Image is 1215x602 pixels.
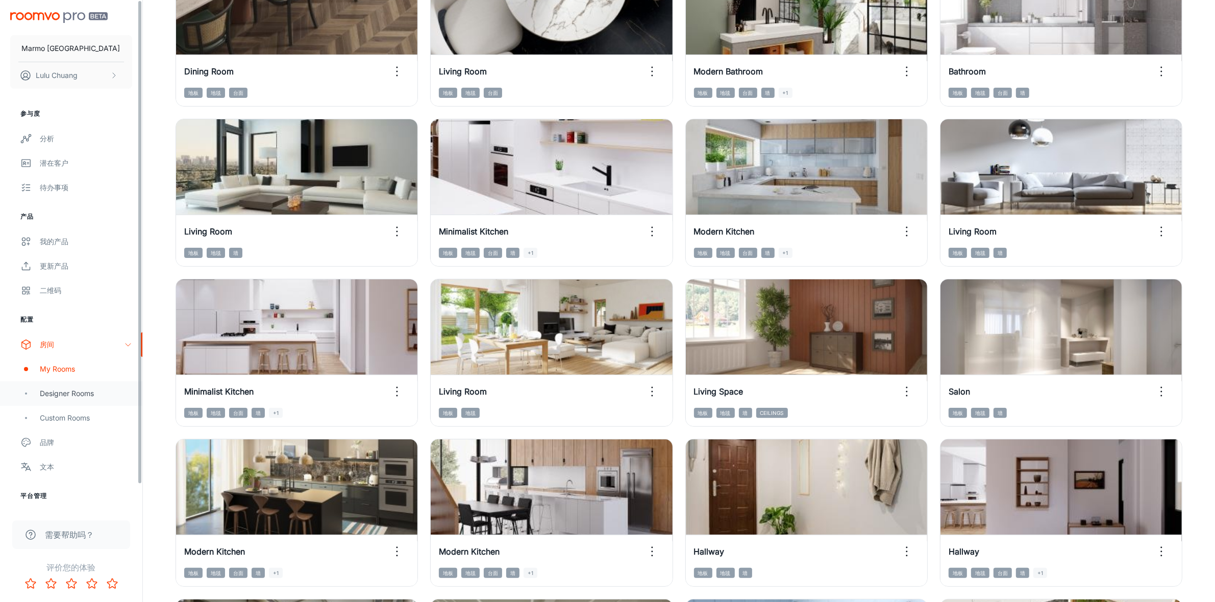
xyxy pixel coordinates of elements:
[40,182,132,193] div: 待办事项
[40,363,132,375] div: My Rooms
[40,412,132,424] div: Custom Rooms
[739,88,757,98] span: 台面
[184,568,203,578] span: 地板
[10,12,108,23] img: Roomvo PRO Beta
[716,568,735,578] span: 地毯
[949,545,979,558] h6: Hallway
[439,545,500,558] h6: Modern Kitchen
[949,225,997,238] h6: Living Room
[971,88,989,98] span: 地毯
[229,408,247,418] span: 台面
[184,545,245,558] h6: Modern Kitchen
[184,408,203,418] span: 地板
[694,385,743,398] h6: Living Space
[439,248,457,258] span: 地板
[41,573,61,594] button: Rate 2 star
[524,248,537,258] span: +1
[694,568,712,578] span: 地板
[949,408,967,418] span: 地板
[994,248,1007,258] span: 墙
[229,88,247,98] span: 台面
[439,88,457,98] span: 地板
[40,133,132,144] div: 分析
[207,568,225,578] span: 地毯
[184,248,203,258] span: 地板
[40,260,132,272] div: 更新产品
[439,408,457,418] span: 地板
[949,385,970,398] h6: Salon
[184,225,232,238] h6: Living Room
[207,408,225,418] span: 地毯
[40,339,124,350] div: 房间
[694,225,755,238] h6: Modern Kitchen
[40,236,132,247] div: 我的产品
[36,70,78,81] p: Lulu Chuang
[10,62,132,89] button: Lulu Chuang
[739,408,752,418] span: 墙
[716,248,735,258] span: 地毯
[461,408,480,418] span: 地毯
[716,408,735,418] span: 地毯
[82,573,102,594] button: Rate 4 star
[439,385,487,398] h6: Living Room
[45,529,94,541] span: 需要帮助吗？
[1016,88,1029,98] span: 墙
[252,568,265,578] span: 墙
[694,408,712,418] span: 地板
[694,248,712,258] span: 地板
[1016,568,1029,578] span: 墙
[229,568,247,578] span: 台面
[971,408,989,418] span: 地毯
[207,88,225,98] span: 地毯
[184,65,234,77] h6: Dining Room
[439,225,508,238] h6: Minimalist Kitchen
[40,285,132,296] div: 二维码
[484,88,502,98] span: 台面
[779,88,792,98] span: +1
[994,88,1012,98] span: 台面
[21,43,120,54] p: Marmo [GEOGRAPHIC_DATA]
[269,568,283,578] span: +1
[229,248,242,258] span: 墙
[40,437,132,448] div: 品牌
[739,568,752,578] span: 墙
[524,568,537,578] span: +1
[716,88,735,98] span: 地毯
[461,568,480,578] span: 地毯
[949,65,986,77] h6: Bathroom
[694,88,712,98] span: 地板
[40,158,132,169] div: 潜在客户
[269,408,283,418] span: +1
[484,568,502,578] span: 台面
[971,248,989,258] span: 地毯
[461,88,480,98] span: 地毯
[971,568,989,578] span: 地毯
[207,248,225,258] span: 地毯
[694,65,763,77] h6: Modern Bathroom
[1033,568,1047,578] span: +1
[10,35,132,62] button: Marmo [GEOGRAPHIC_DATA]
[761,248,775,258] span: 墙
[184,88,203,98] span: 地板
[439,568,457,578] span: 地板
[761,88,775,98] span: 墙
[61,573,82,594] button: Rate 3 star
[20,573,41,594] button: Rate 1 star
[102,573,122,594] button: Rate 5 star
[40,388,132,399] div: Designer Rooms
[949,568,967,578] span: 地板
[949,88,967,98] span: 地板
[994,568,1012,578] span: 台面
[40,461,132,473] div: 文本
[506,248,519,258] span: 墙
[756,408,788,418] span: Ceilings
[949,248,967,258] span: 地板
[994,408,1007,418] span: 墙
[484,248,502,258] span: 台面
[8,561,134,573] p: 评价您的体验
[779,248,792,258] span: +1
[439,65,487,77] h6: Living Room
[739,248,757,258] span: 台面
[694,545,725,558] h6: Hallway
[506,568,519,578] span: 墙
